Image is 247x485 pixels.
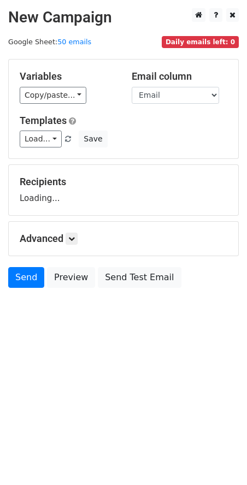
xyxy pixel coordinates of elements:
[47,267,95,288] a: Preview
[8,267,44,288] a: Send
[132,70,227,82] h5: Email column
[20,176,227,188] h5: Recipients
[8,38,91,46] small: Google Sheet:
[20,131,62,147] a: Load...
[79,131,107,147] button: Save
[20,233,227,245] h5: Advanced
[20,176,227,204] div: Loading...
[162,36,239,48] span: Daily emails left: 0
[20,87,86,104] a: Copy/paste...
[20,115,67,126] a: Templates
[162,38,239,46] a: Daily emails left: 0
[20,70,115,82] h5: Variables
[98,267,181,288] a: Send Test Email
[57,38,91,46] a: 50 emails
[8,8,239,27] h2: New Campaign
